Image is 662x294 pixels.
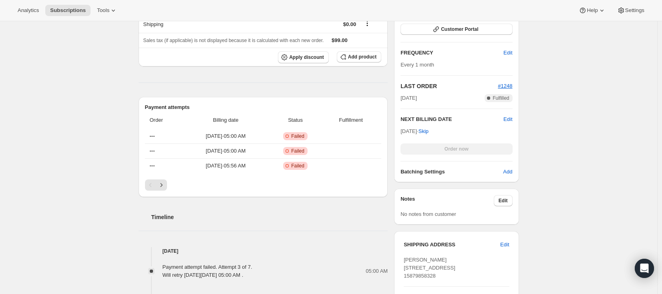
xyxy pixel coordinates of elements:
[419,127,429,135] span: Skip
[163,263,252,279] div: Payment attempt failed. Attempt 3 of 7. Will retry [DATE][DATE] 05:00 AM .
[13,5,44,16] button: Analytics
[186,116,266,124] span: Billing date
[400,128,429,134] span: [DATE] ·
[325,116,376,124] span: Fulfillment
[400,62,434,68] span: Every 1 month
[400,94,417,102] span: [DATE]
[493,95,509,101] span: Fulfilled
[400,115,503,123] h2: NEXT BILLING DATE
[400,24,512,35] button: Customer Portal
[145,103,382,111] h2: Payment attempts
[400,49,503,57] h2: FREQUENCY
[145,111,184,129] th: Order
[150,163,155,169] span: ---
[270,116,320,124] span: Status
[400,82,498,90] h2: LAST ORDER
[50,7,86,14] span: Subscriptions
[143,38,324,43] span: Sales tax (if applicable) is not displayed because it is calculated with each new order.
[400,195,494,206] h3: Notes
[503,49,512,57] span: Edit
[92,5,122,16] button: Tools
[498,83,512,89] a: #1248
[404,241,500,249] h3: SHIPPING ADDRESS
[97,7,109,14] span: Tools
[414,125,433,138] button: Skip
[348,54,376,60] span: Add product
[361,19,374,28] button: Shipping actions
[343,21,356,27] span: $0.00
[400,211,456,217] span: No notes from customer
[503,115,512,123] button: Edit
[366,267,388,275] span: 05:00 AM
[500,241,509,249] span: Edit
[494,195,513,206] button: Edit
[332,37,348,43] span: $99.00
[150,133,155,139] span: ---
[156,179,167,191] button: Next
[498,165,517,178] button: Add
[635,259,654,278] div: Open Intercom Messenger
[45,5,91,16] button: Subscriptions
[18,7,39,14] span: Analytics
[499,197,508,204] span: Edit
[139,247,388,255] h4: [DATE]
[186,162,266,170] span: [DATE] · 05:56 AM
[278,51,329,63] button: Apply discount
[574,5,610,16] button: Help
[400,168,503,176] h6: Batching Settings
[291,148,304,154] span: Failed
[291,133,304,139] span: Failed
[337,51,381,62] button: Add product
[498,82,512,90] button: #1248
[587,7,598,14] span: Help
[289,54,324,60] span: Apply discount
[139,15,239,33] th: Shipping
[145,179,382,191] nav: Pagination
[150,148,155,154] span: ---
[404,257,455,279] span: [PERSON_NAME] [STREET_ADDRESS] 15879858328
[503,168,512,176] span: Add
[151,213,388,221] h2: Timeline
[495,238,514,251] button: Edit
[186,147,266,155] span: [DATE] · 05:00 AM
[625,7,644,14] span: Settings
[186,132,266,140] span: [DATE] · 05:00 AM
[612,5,649,16] button: Settings
[291,163,304,169] span: Failed
[499,46,517,59] button: Edit
[441,26,478,32] span: Customer Portal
